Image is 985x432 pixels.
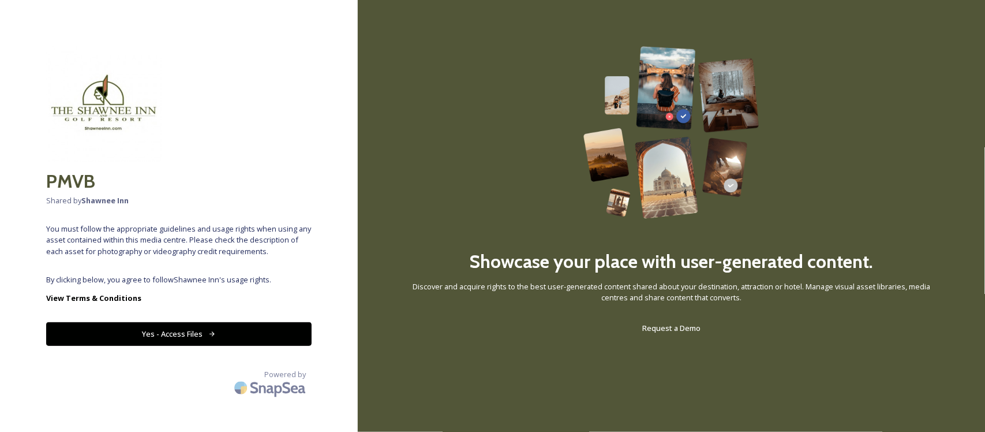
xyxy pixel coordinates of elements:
h2: PMVB [46,167,312,195]
strong: View Terms & Conditions [46,293,141,303]
span: Shared by [46,195,312,206]
a: Request a Demo [642,321,701,335]
span: Discover and acquire rights to the best user-generated content shared about your destination, att... [404,281,939,303]
img: shawnee-300x300.jpg [46,46,162,162]
img: 63b42ca75bacad526042e722_Group%20154-p-800.png [583,46,759,219]
span: By clicking below, you agree to follow Shawnee Inn 's usage rights. [46,274,312,285]
a: View Terms & Conditions [46,291,312,305]
h2: Showcase your place with user-generated content. [470,248,874,275]
span: You must follow the appropriate guidelines and usage rights when using any asset contained within... [46,224,312,257]
img: SnapSea Logo [231,374,312,401]
strong: Shawnee Inn [81,195,129,206]
span: Request a Demo [642,323,701,333]
button: Yes - Access Files [46,322,312,346]
span: Powered by [264,369,306,380]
